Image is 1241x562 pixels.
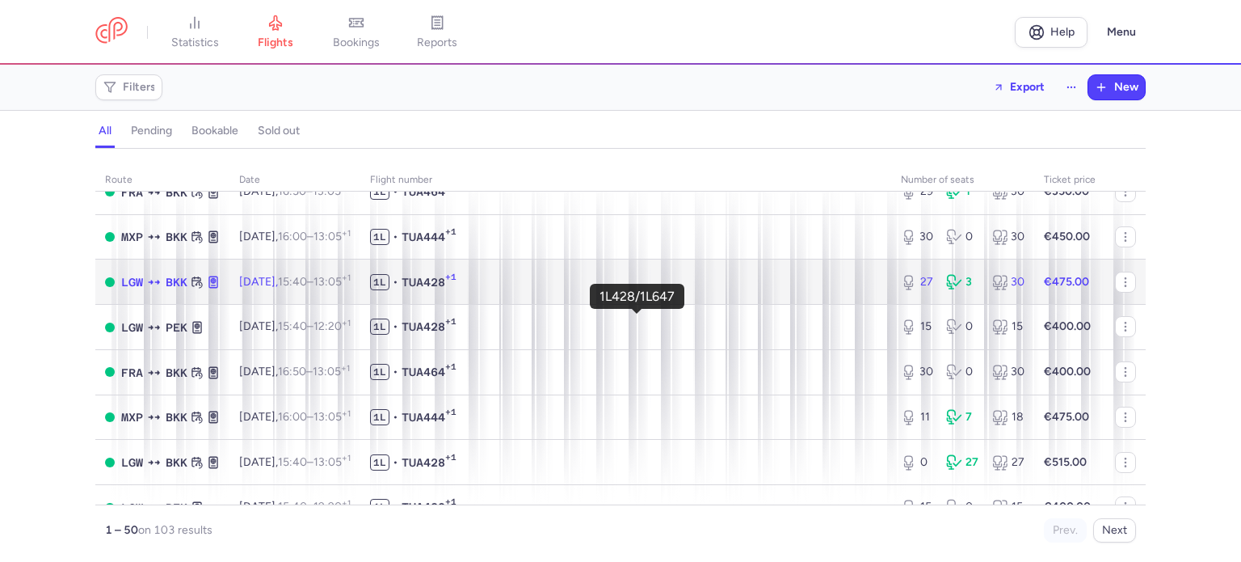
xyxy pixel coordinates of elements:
h4: bookable [191,124,238,138]
strong: €400.00 [1044,500,1091,513]
span: Export [1010,81,1045,93]
span: – [278,500,351,513]
span: BKK [166,364,187,382]
strong: €475.00 [1044,410,1089,424]
span: • [393,319,398,335]
span: MXP [121,228,143,246]
strong: €475.00 [1044,275,1089,289]
div: 1L428/1L647 [599,289,675,304]
span: • [393,409,398,425]
time: 13:05 [313,365,350,378]
div: 30 [992,364,1024,380]
time: 16:00 [278,230,307,243]
div: 11 [901,409,933,425]
th: route [95,168,229,192]
strong: €400.00 [1044,365,1091,378]
div: 15 [901,319,933,335]
span: +1 [445,316,456,332]
time: 13:05 [313,230,351,243]
time: 13:05 [313,275,351,289]
span: LGW [121,499,143,517]
button: New [1088,75,1145,99]
span: BKK [166,184,187,201]
span: [DATE], [239,410,351,424]
span: on 103 results [138,523,212,537]
time: 16:00 [278,410,307,424]
span: • [393,229,398,245]
div: 15 [992,499,1024,515]
button: Next [1093,518,1136,543]
time: 15:40 [278,455,307,469]
time: 15:40 [278,500,307,513]
sup: +1 [342,318,351,328]
time: 12:20 [313,500,351,513]
sup: +1 [341,183,350,193]
span: 1L [370,229,389,245]
span: 1L [370,364,389,380]
span: [DATE], [239,455,351,469]
span: BKK [166,228,187,246]
div: 0 [946,364,978,380]
span: bookings [333,36,380,50]
a: CitizenPlane red outlined logo [95,17,128,47]
span: [DATE], [239,365,350,378]
sup: +1 [342,408,351,419]
div: 30 [901,229,933,245]
span: LGW [121,319,143,336]
button: Export [982,74,1055,100]
sup: +1 [342,273,351,283]
span: reports [417,36,457,50]
span: – [278,230,351,243]
div: 30 [992,274,1024,290]
span: TUA444 [402,229,445,245]
div: 27 [946,454,978,471]
span: – [278,410,351,424]
span: [DATE], [239,275,351,289]
span: FRA [121,364,143,382]
time: 15:40 [278,319,307,333]
span: – [278,455,351,469]
span: 1L [370,409,389,425]
a: statistics [154,15,235,50]
span: +1 [445,407,456,423]
span: • [393,274,398,290]
div: 0 [901,454,933,471]
span: – [278,319,351,333]
div: 18 [992,409,1024,425]
span: MXP [121,408,143,426]
span: +1 [445,452,456,468]
span: flights [258,36,293,50]
span: 1L [370,274,389,290]
h4: sold out [258,124,300,138]
span: • [393,499,398,515]
span: +1 [445,272,456,288]
span: statistics [171,36,219,50]
span: Filters [123,81,156,94]
div: 15 [901,499,933,515]
span: TUA464 [402,364,445,380]
time: 16:50 [278,365,306,378]
time: 13:05 [313,410,351,424]
span: BKK [166,408,187,426]
span: BKK [166,273,187,291]
span: LGW [121,454,143,471]
strong: €450.00 [1044,230,1090,243]
strong: €515.00 [1044,455,1087,469]
span: • [393,454,398,471]
div: 27 [901,274,933,290]
div: 30 [901,364,933,380]
sup: +1 [341,363,350,374]
a: bookings [316,15,397,50]
span: +1 [445,497,456,513]
sup: +1 [342,228,351,239]
th: Flight number [360,168,891,192]
span: PEK [166,319,187,336]
div: 0 [946,319,978,335]
button: Menu [1097,17,1146,48]
time: 15:40 [278,275,307,289]
div: 0 [946,229,978,245]
th: Ticket price [1034,168,1105,192]
th: number of seats [891,168,1034,192]
span: +1 [445,226,456,243]
a: Help [1015,17,1087,48]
